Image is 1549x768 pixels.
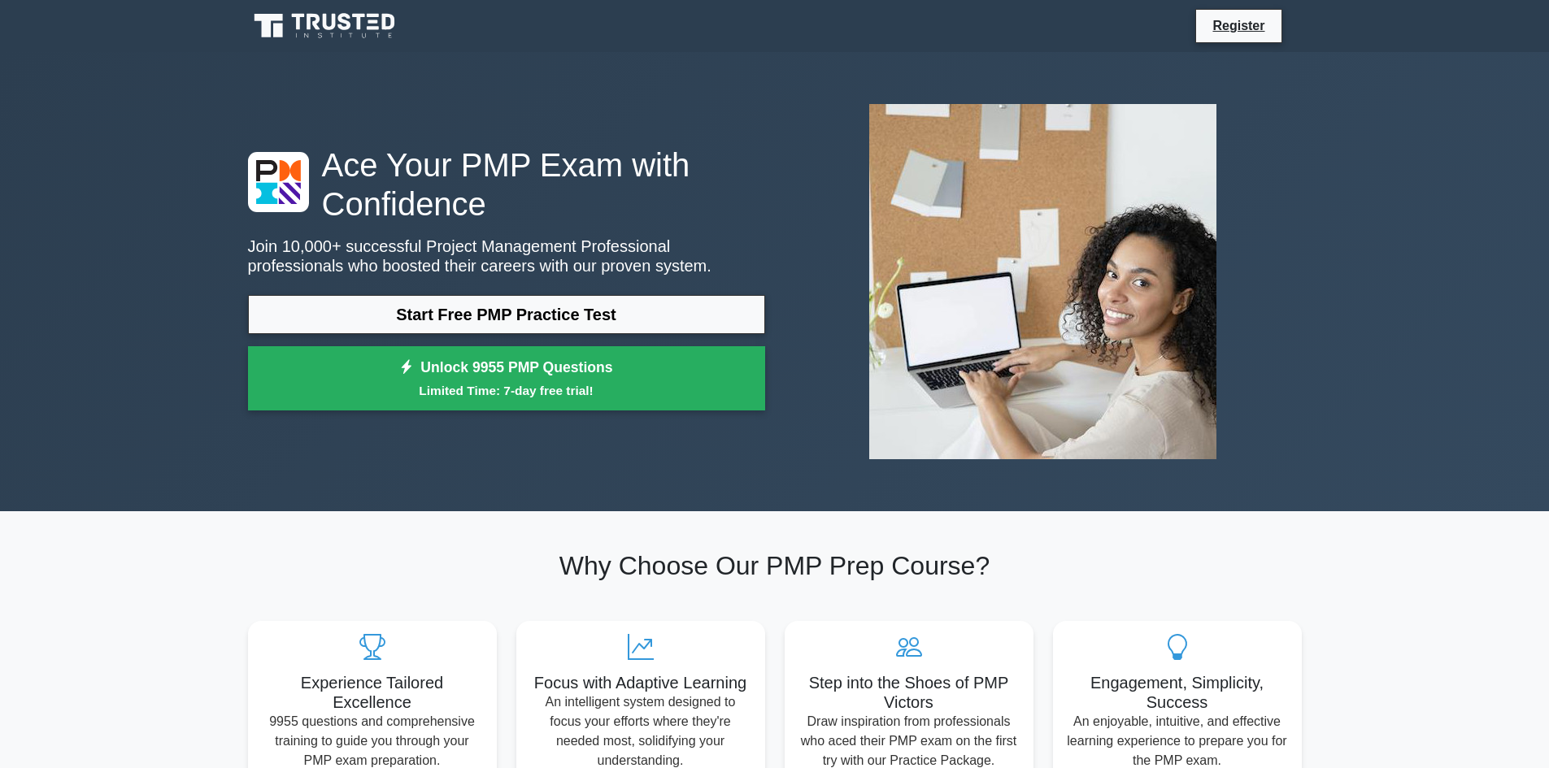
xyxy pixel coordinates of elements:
[798,673,1020,712] h5: Step into the Shoes of PMP Victors
[268,381,745,400] small: Limited Time: 7-day free trial!
[1066,673,1289,712] h5: Engagement, Simplicity, Success
[248,236,765,276] p: Join 10,000+ successful Project Management Professional professionals who boosted their careers w...
[248,550,1302,581] h2: Why Choose Our PMP Prep Course?
[529,673,752,692] h5: Focus with Adaptive Learning
[261,673,484,712] h5: Experience Tailored Excellence
[248,295,765,334] a: Start Free PMP Practice Test
[248,346,765,411] a: Unlock 9955 PMP QuestionsLimited Time: 7-day free trial!
[1203,15,1274,36] a: Register
[248,145,765,223] h1: Ace Your PMP Exam with Confidence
